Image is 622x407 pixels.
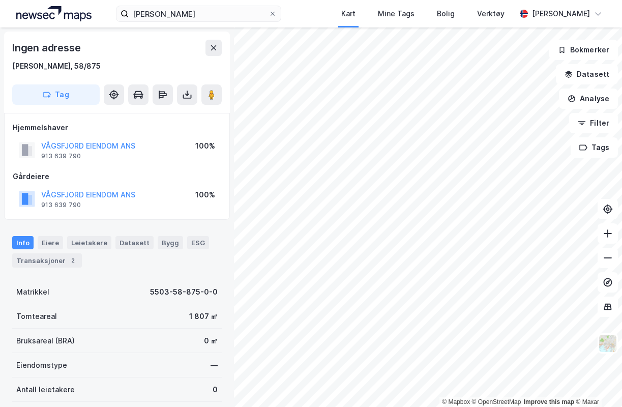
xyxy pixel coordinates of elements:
img: Z [598,334,617,353]
div: Info [12,236,34,249]
div: Kontrollprogram for chat [571,358,622,407]
button: Tags [571,137,618,158]
div: Bolig [437,8,455,20]
div: Eiendomstype [16,359,67,371]
img: logo.a4113a55bc3d86da70a041830d287a7e.svg [16,6,92,21]
div: 5503-58-875-0-0 [150,286,218,298]
div: Gårdeiere [13,170,221,183]
div: 0 [213,384,218,396]
div: Kart [341,8,356,20]
input: Søk på adresse, matrikkel, gårdeiere, leietakere eller personer [129,6,269,21]
div: 0 ㎡ [204,335,218,347]
div: ESG [187,236,209,249]
div: 913 639 790 [41,201,81,209]
button: Tag [12,84,100,105]
iframe: Chat Widget [571,358,622,407]
button: Datasett [556,64,618,84]
a: Mapbox [442,398,470,405]
div: Hjemmelshaver [13,122,221,134]
a: OpenStreetMap [472,398,521,405]
div: [PERSON_NAME], 58/875 [12,60,101,72]
div: 913 639 790 [41,152,81,160]
div: Bygg [158,236,183,249]
div: 1 807 ㎡ [189,310,218,323]
div: 100% [195,140,215,152]
div: Datasett [115,236,154,249]
div: Tomteareal [16,310,57,323]
div: Verktøy [477,8,505,20]
button: Analyse [559,89,618,109]
div: Matrikkel [16,286,49,298]
div: — [211,359,218,371]
div: 2 [68,255,78,266]
button: Bokmerker [549,40,618,60]
div: Mine Tags [378,8,414,20]
a: Improve this map [524,398,574,405]
div: 100% [195,189,215,201]
div: Ingen adresse [12,40,82,56]
div: [PERSON_NAME] [532,8,590,20]
div: Eiere [38,236,63,249]
button: Filter [569,113,618,133]
div: Antall leietakere [16,384,75,396]
div: Bruksareal (BRA) [16,335,75,347]
div: Transaksjoner [12,253,82,268]
div: Leietakere [67,236,111,249]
